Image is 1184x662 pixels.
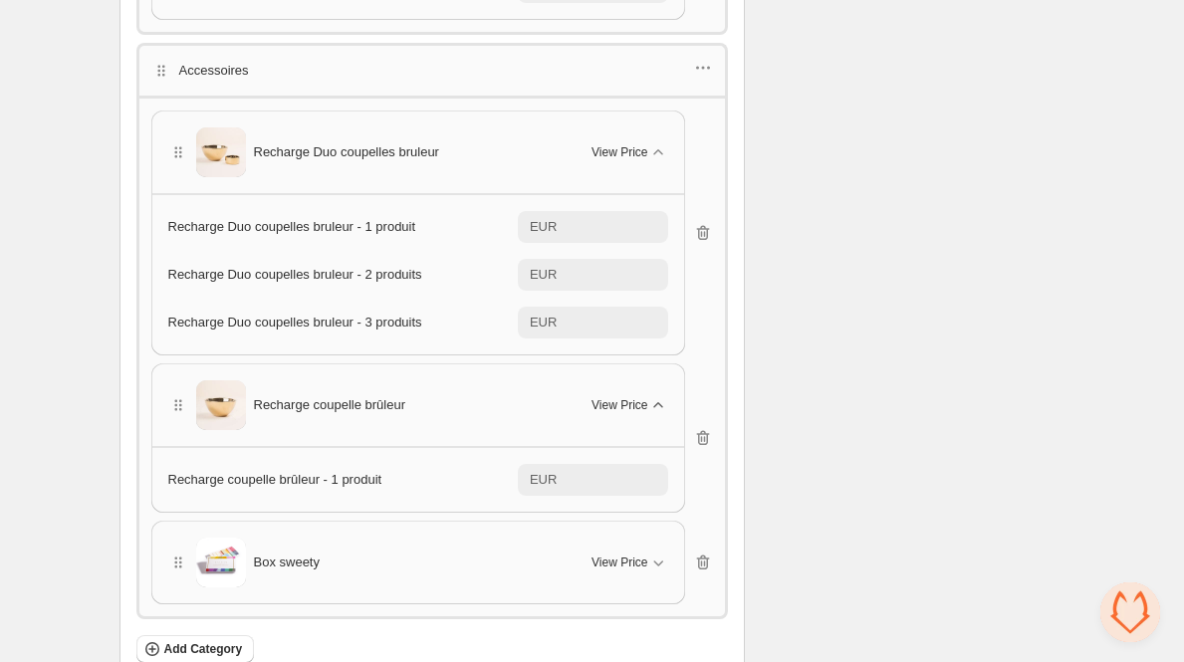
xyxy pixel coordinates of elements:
span: Recharge Duo coupelles bruleur - 2 produits [168,267,422,282]
button: View Price [580,389,679,421]
div: EUR [530,313,557,332]
span: View Price [592,144,647,160]
button: View Price [580,136,679,168]
span: Add Category [164,641,243,657]
span: Recharge coupelle brûleur - 1 produit [168,472,382,487]
div: EUR [530,265,557,285]
div: Ouvrir le chat [1100,582,1160,642]
img: Box sweety [196,538,246,587]
span: View Price [592,554,647,570]
img: Recharge coupelle brûleur [196,380,246,430]
span: Box sweety [254,552,320,572]
span: View Price [592,397,647,413]
button: View Price [580,547,679,578]
span: Recharge Duo coupelles bruleur [254,142,439,162]
img: Recharge Duo coupelles bruleur [196,127,246,177]
span: Recharge coupelle brûleur [254,395,405,415]
div: EUR [530,217,557,237]
p: Accessoires [179,61,249,81]
span: Recharge Duo coupelles bruleur - 1 produit [168,219,416,234]
div: EUR [530,470,557,490]
span: Recharge Duo coupelles bruleur - 3 produits [168,315,422,330]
